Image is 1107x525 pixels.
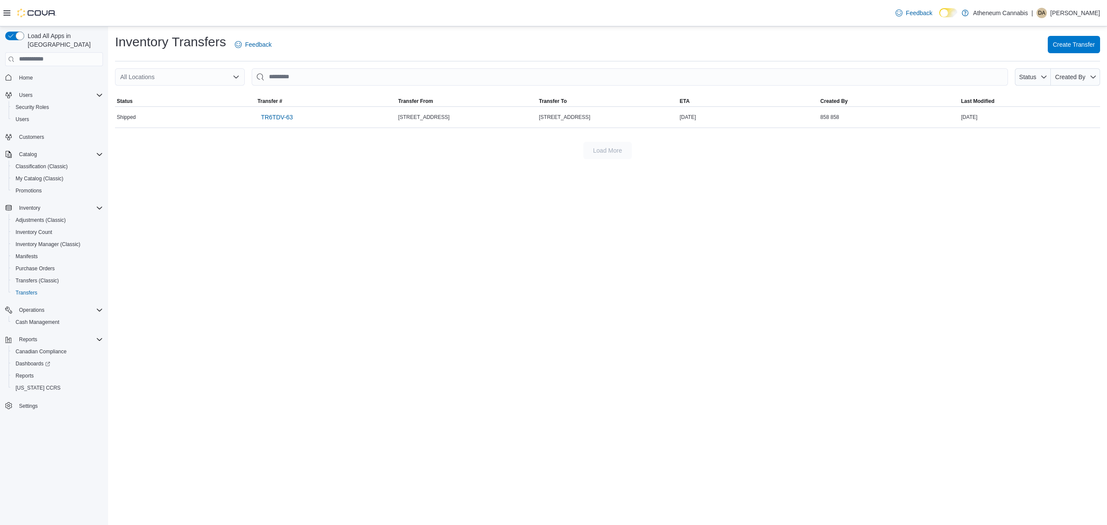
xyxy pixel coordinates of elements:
[16,104,49,111] span: Security Roles
[12,359,54,369] a: Dashboards
[1019,74,1037,80] span: Status
[12,227,103,237] span: Inventory Count
[1015,68,1051,86] button: Status
[12,161,71,172] a: Classification (Classic)
[16,217,66,224] span: Adjustments (Classic)
[9,275,106,287] button: Transfers (Classic)
[2,148,106,160] button: Catalog
[12,161,103,172] span: Classification (Classic)
[12,288,41,298] a: Transfers
[9,316,106,328] button: Cash Management
[892,4,936,22] a: Feedback
[12,346,103,357] span: Canadian Compliance
[9,185,106,197] button: Promotions
[19,205,40,211] span: Inventory
[12,317,103,327] span: Cash Management
[1048,36,1100,53] button: Create Transfer
[12,186,103,196] span: Promotions
[252,68,1008,86] input: This is a search bar. After typing your query, hit enter to filter the results lower in the page.
[16,229,52,236] span: Inventory Count
[9,173,106,185] button: My Catalog (Classic)
[115,96,256,106] button: Status
[593,146,622,155] span: Load More
[1053,40,1095,49] span: Create Transfer
[16,334,103,345] span: Reports
[9,262,106,275] button: Purchase Orders
[19,307,45,314] span: Operations
[12,288,103,298] span: Transfers
[24,32,103,49] span: Load All Apps in [GEOGRAPHIC_DATA]
[16,253,38,260] span: Manifests
[12,383,103,393] span: Washington CCRS
[12,102,52,112] a: Security Roles
[2,131,106,143] button: Customers
[19,134,44,141] span: Customers
[12,371,103,381] span: Reports
[680,98,690,105] span: ETA
[819,96,959,106] button: Created By
[9,160,106,173] button: Classification (Classic)
[9,214,106,226] button: Adjustments (Classic)
[12,359,103,369] span: Dashboards
[12,346,70,357] a: Canadian Compliance
[117,98,133,105] span: Status
[12,371,37,381] a: Reports
[261,113,293,122] span: TR6TDV-63
[19,336,37,343] span: Reports
[16,175,64,182] span: My Catalog (Classic)
[539,98,566,105] span: Transfer To
[1051,68,1100,86] button: Created By
[398,114,450,121] span: [STREET_ADDRESS]
[1031,8,1033,18] p: |
[16,149,103,160] span: Catalog
[16,305,48,315] button: Operations
[678,112,819,122] div: [DATE]
[960,96,1100,106] button: Last Modified
[16,401,41,411] a: Settings
[1038,8,1046,18] span: DA
[5,68,103,435] nav: Complex example
[12,114,32,125] a: Users
[12,186,45,196] a: Promotions
[12,215,69,225] a: Adjustments (Classic)
[257,109,296,126] a: TR6TDV-63
[9,238,106,250] button: Inventory Manager (Classic)
[9,346,106,358] button: Canadian Compliance
[12,263,103,274] span: Purchase Orders
[2,202,106,214] button: Inventory
[2,399,106,412] button: Settings
[12,102,103,112] span: Security Roles
[820,98,848,105] span: Created By
[257,98,282,105] span: Transfer #
[9,250,106,262] button: Manifests
[16,305,103,315] span: Operations
[9,226,106,238] button: Inventory Count
[539,114,590,121] span: [STREET_ADDRESS]
[16,149,40,160] button: Catalog
[12,317,63,327] a: Cash Management
[12,383,64,393] a: [US_STATE] CCRS
[12,227,56,237] a: Inventory Count
[16,131,103,142] span: Customers
[961,98,995,105] span: Last Modified
[16,116,29,123] span: Users
[398,98,433,105] span: Transfer From
[960,112,1100,122] div: [DATE]
[9,287,106,299] button: Transfers
[16,203,103,213] span: Inventory
[2,71,106,84] button: Home
[12,275,62,286] a: Transfers (Classic)
[12,173,67,184] a: My Catalog (Classic)
[9,358,106,370] a: Dashboards
[397,96,537,106] button: Transfer From
[1055,74,1085,80] span: Created By
[537,96,678,106] button: Transfer To
[973,8,1028,18] p: Atheneum Cannabis
[245,40,272,49] span: Feedback
[12,251,103,262] span: Manifests
[16,319,59,326] span: Cash Management
[256,96,396,106] button: Transfer #
[9,101,106,113] button: Security Roles
[16,73,36,83] a: Home
[583,142,632,159] button: Load More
